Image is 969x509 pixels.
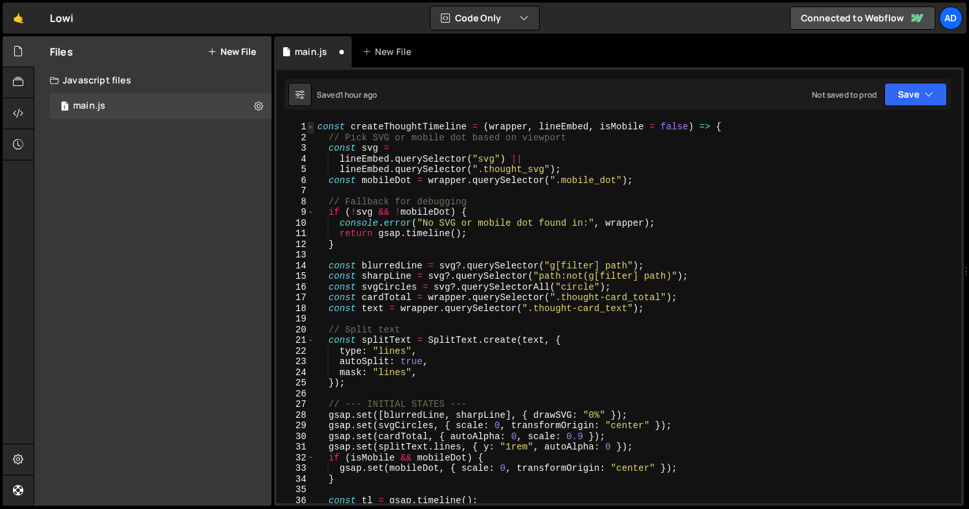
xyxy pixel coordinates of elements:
a: 🤙 [3,3,34,34]
div: 1 hour ago [340,89,378,100]
div: 22 [277,346,315,357]
div: Javascript files [34,67,272,93]
div: 13 [277,250,315,261]
div: 12 [277,239,315,250]
div: 16 [277,282,315,293]
div: 33 [277,463,315,474]
div: 23 [277,356,315,367]
button: New File [208,47,256,57]
div: New File [362,45,416,58]
div: 24 [277,367,315,378]
div: 9 [277,207,315,218]
div: 14 [277,261,315,272]
h2: Files [50,45,73,59]
div: Not saved to prod [812,89,877,100]
div: 35 [277,484,315,495]
div: 8 [277,197,315,208]
a: Ad [939,6,963,30]
div: 32 [277,453,315,464]
div: Lowi [50,10,74,26]
div: 31 [277,442,315,453]
div: 17 [277,292,315,303]
div: 26 [277,389,315,400]
div: 5 [277,164,315,175]
button: Save [884,83,947,106]
div: 11 [277,228,315,239]
div: 3 [277,143,315,154]
div: main.js [295,45,327,58]
div: 4 [277,154,315,165]
div: 20 [277,325,315,336]
div: 10 [277,218,315,229]
div: 17330/48110.js [50,93,272,119]
div: 15 [277,271,315,282]
div: 18 [277,303,315,314]
div: Saved [317,89,377,100]
div: 30 [277,431,315,442]
a: Connected to Webflow [790,6,935,30]
div: 6 [277,175,315,186]
div: main.js [73,100,105,112]
button: Code Only [431,6,539,30]
div: 2 [277,133,315,144]
div: 28 [277,410,315,421]
span: 1 [61,102,69,113]
div: 34 [277,474,315,485]
div: 21 [277,335,315,346]
div: 29 [277,420,315,431]
div: 36 [277,495,315,506]
div: 27 [277,399,315,410]
div: 19 [277,314,315,325]
div: 7 [277,186,315,197]
div: 1 [277,122,315,133]
div: 25 [277,378,315,389]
